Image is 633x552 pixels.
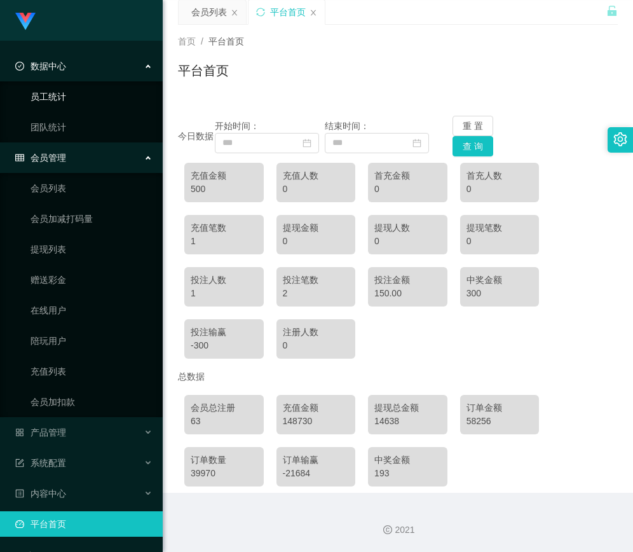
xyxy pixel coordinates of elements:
[15,488,66,499] span: 内容中心
[466,183,533,196] div: 0
[256,8,265,17] i: 图标: sync
[201,36,203,46] span: /
[173,523,623,537] div: 2021
[606,5,618,17] i: 图标: unlock
[178,365,618,389] div: 总数据
[15,489,24,498] i: 图标: profile
[374,221,441,235] div: 提现人数
[374,287,441,300] div: 150.00
[191,169,257,183] div: 充值金额
[283,467,350,480] div: -21684
[15,153,66,163] span: 会员管理
[191,453,257,467] div: 订单数量
[383,525,392,534] i: 图标: copyright
[283,453,350,467] div: 订单输赢
[310,9,317,17] i: 图标: close
[283,287,350,300] div: 2
[283,169,350,183] div: 充值人数
[466,273,533,287] div: 中奖金额
[15,62,24,71] i: 图标: check-circle-o
[15,458,66,468] span: 系统配置
[31,359,153,384] a: 充值列表
[374,467,441,480] div: 193
[283,221,350,235] div: 提现金额
[613,132,627,146] i: 图标: setting
[191,339,257,352] div: -300
[191,273,257,287] div: 投注人数
[283,401,350,415] div: 充值金额
[15,13,36,31] img: logo.9652507e.png
[231,9,238,17] i: 图标: close
[31,389,153,415] a: 会员加扣款
[303,139,311,148] i: 图标: calendar
[466,415,533,428] div: 58256
[178,130,215,143] div: 今日数据
[31,237,153,262] a: 提现列表
[178,61,229,80] h1: 平台首页
[31,298,153,323] a: 在线用户
[31,176,153,201] a: 会员列表
[31,84,153,109] a: 员工统计
[191,221,257,235] div: 充值笔数
[15,61,66,71] span: 数据中心
[466,235,533,248] div: 0
[178,36,196,46] span: 首页
[374,401,441,415] div: 提现总金额
[191,401,257,415] div: 会员总注册
[466,169,533,183] div: 首充人数
[15,459,24,467] i: 图标: form
[191,235,257,248] div: 1
[208,36,244,46] span: 平台首页
[283,415,350,428] div: 148730
[191,415,257,428] div: 63
[374,453,441,467] div: 中奖金额
[15,427,66,438] span: 产品管理
[283,183,350,196] div: 0
[466,401,533,415] div: 订单金额
[15,153,24,162] i: 图标: table
[325,121,369,131] span: 结束时间：
[31,328,153,354] a: 陪玩用户
[15,428,24,437] i: 图标: appstore-o
[31,114,153,140] a: 团队统计
[466,287,533,300] div: 300
[31,267,153,293] a: 赠送彩金
[374,169,441,183] div: 首充金额
[191,467,257,480] div: 39970
[374,183,441,196] div: 0
[215,121,259,131] span: 开始时间：
[374,273,441,287] div: 投注金额
[283,273,350,287] div: 投注笔数
[31,206,153,231] a: 会员加减打码量
[15,511,153,537] a: 图标: dashboard平台首页
[283,339,350,352] div: 0
[453,116,493,136] button: 重 置
[283,235,350,248] div: 0
[191,326,257,339] div: 投注输赢
[374,415,441,428] div: 14638
[374,235,441,248] div: 0
[412,139,421,148] i: 图标: calendar
[191,287,257,300] div: 1
[466,221,533,235] div: 提现笔数
[453,136,493,156] button: 查 询
[191,183,257,196] div: 500
[283,326,350,339] div: 注册人数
